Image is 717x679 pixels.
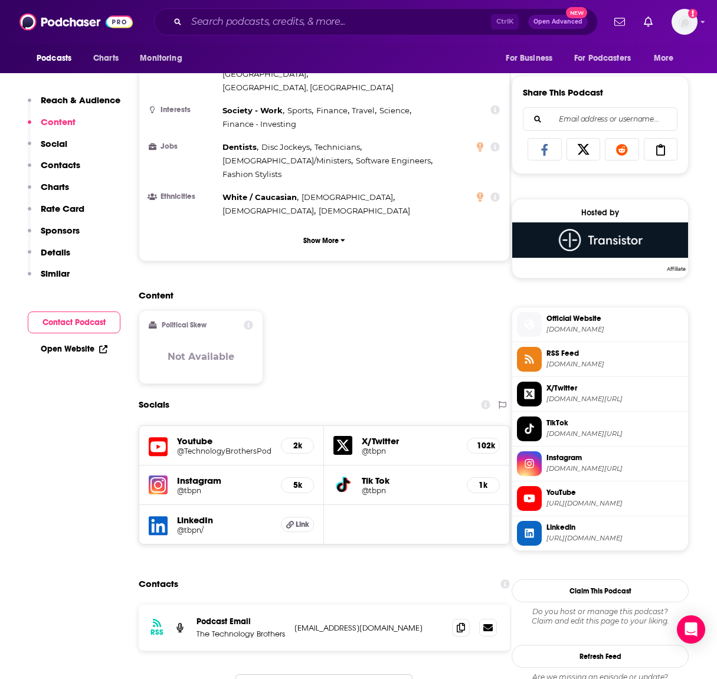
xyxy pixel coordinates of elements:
[222,204,316,218] span: ,
[302,192,393,202] span: [DEMOGRAPHIC_DATA]
[315,142,360,152] span: Technicians
[41,268,70,279] p: Similar
[28,181,69,203] button: Charts
[41,116,76,127] p: Content
[222,140,258,154] span: ,
[222,119,296,129] span: Finance - Investing
[546,348,683,359] span: RSS Feed
[528,15,588,29] button: Open AdvancedNew
[19,11,133,33] a: Podchaser - Follow, Share and Rate Podcasts
[356,154,433,168] span: ,
[28,203,84,225] button: Rate Card
[523,107,677,131] div: Search followers
[644,138,678,160] a: Copy Link
[261,140,312,154] span: ,
[356,156,431,165] span: Software Engineers
[315,140,362,154] span: ,
[517,382,683,406] a: X/Twitter[DOMAIN_NAME][URL]
[294,623,443,633] p: [EMAIL_ADDRESS][DOMAIN_NAME]
[379,106,410,115] span: Science
[291,480,304,490] h5: 5k
[222,192,297,202] span: White / Caucasian
[546,383,683,393] span: X/Twitter
[517,521,683,546] a: Linkedin[URL][DOMAIN_NAME]
[139,393,169,416] h2: Socials
[672,9,698,35] span: Logged in as LoriBecker
[28,94,120,116] button: Reach & Audience
[41,94,120,106] p: Reach & Audience
[28,247,70,268] button: Details
[132,47,197,70] button: open menu
[362,435,457,447] h5: X/Twitter
[222,83,394,92] span: [GEOGRAPHIC_DATA], [GEOGRAPHIC_DATA]
[523,87,603,98] h3: Share This Podcast
[610,12,630,32] a: Show notifications dropdown
[149,143,218,150] h3: Jobs
[362,475,457,486] h5: Tik Tok
[222,104,284,117] span: ,
[41,203,84,214] p: Rate Card
[177,526,271,534] a: @tbpn/
[528,138,562,160] a: Share on Facebook
[517,312,683,337] a: Official Website[DOMAIN_NAME]
[362,486,457,495] h5: @tbpn
[41,247,70,258] p: Details
[517,486,683,511] a: YouTube[URL][DOMAIN_NAME]
[150,628,163,637] h3: RSS
[222,67,308,81] span: ,
[546,464,683,473] span: instagram.com/tbpn
[41,181,69,192] p: Charts
[567,47,648,70] button: open menu
[197,629,285,639] p: The Technology Brothers
[517,416,683,441] a: TikTok[DOMAIN_NAME][URL]
[506,50,552,67] span: For Business
[287,104,313,117] span: ,
[512,607,689,626] div: Claim and edit this page to your liking.
[177,475,271,486] h5: Instagram
[222,154,353,168] span: ,
[177,435,271,447] h5: Youtube
[222,69,306,78] span: [GEOGRAPHIC_DATA]
[291,441,304,451] h5: 2k
[222,142,257,152] span: Dentists
[303,237,339,245] p: Show More
[316,106,348,115] span: Finance
[512,222,688,258] img: Transistor
[154,8,598,35] div: Search podcasts, credits, & more...
[41,225,80,236] p: Sponsors
[28,159,80,181] button: Contacts
[222,206,314,215] span: [DEMOGRAPHIC_DATA]
[37,50,71,67] span: Podcasts
[41,344,107,354] a: Open Website
[28,311,120,333] button: Contact Podcast
[352,104,376,117] span: ,
[477,441,490,451] h5: 102k
[654,50,674,67] span: More
[222,156,351,165] span: [DEMOGRAPHIC_DATA]/Ministers
[28,225,80,247] button: Sponsors
[546,360,683,369] span: feeds.transistor.fm
[281,517,314,532] a: Link
[222,191,299,204] span: ,
[546,395,683,404] span: twitter.com/tbpn
[352,106,375,115] span: Travel
[546,522,683,533] span: Linkedin
[41,159,80,170] p: Contacts
[379,104,411,117] span: ,
[168,351,234,362] h3: Not Available
[162,321,207,329] h2: Political Skew
[546,487,683,498] span: YouTube
[491,14,519,29] span: Ctrl K
[177,514,271,526] h5: LinkedIn
[139,573,178,595] h2: Contacts
[186,12,491,31] input: Search podcasts, credits, & more...
[664,265,688,273] span: Affiliate
[517,451,683,476] a: Instagram[DOMAIN_NAME][URL]
[605,138,639,160] a: Share on Reddit
[546,534,683,543] span: https://www.linkedin.com/company/tbpn/
[197,616,285,626] p: Podcast Email
[677,615,705,644] div: Open Intercom Messenger
[296,520,309,529] span: Link
[546,452,683,463] span: Instagram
